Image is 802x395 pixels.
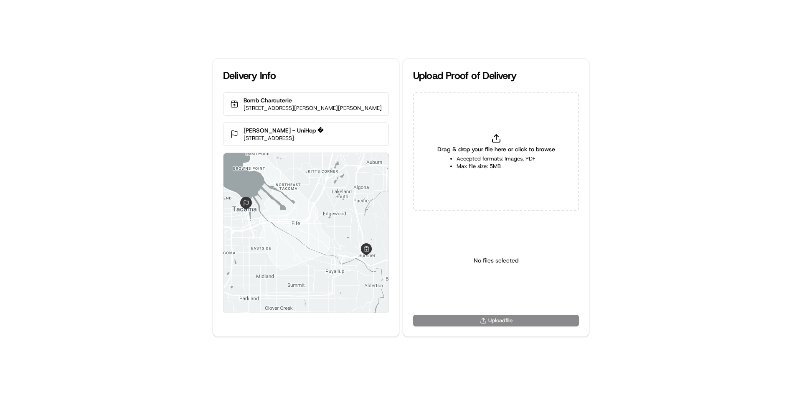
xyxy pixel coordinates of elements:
[457,155,536,163] li: Accepted formats: Images, PDF
[244,96,382,104] p: Bomb Charcuterie
[474,256,518,265] p: No files selected
[244,104,382,112] p: [STREET_ADDRESS][PERSON_NAME][PERSON_NAME]
[223,69,389,82] div: Delivery Info
[457,163,536,170] li: Max file size: 5MB
[413,69,579,82] div: Upload Proof of Delivery
[244,135,323,142] p: [STREET_ADDRESS]
[437,145,555,153] span: Drag & drop your file here or click to browse
[244,126,323,135] p: [PERSON_NAME] - UniHop �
